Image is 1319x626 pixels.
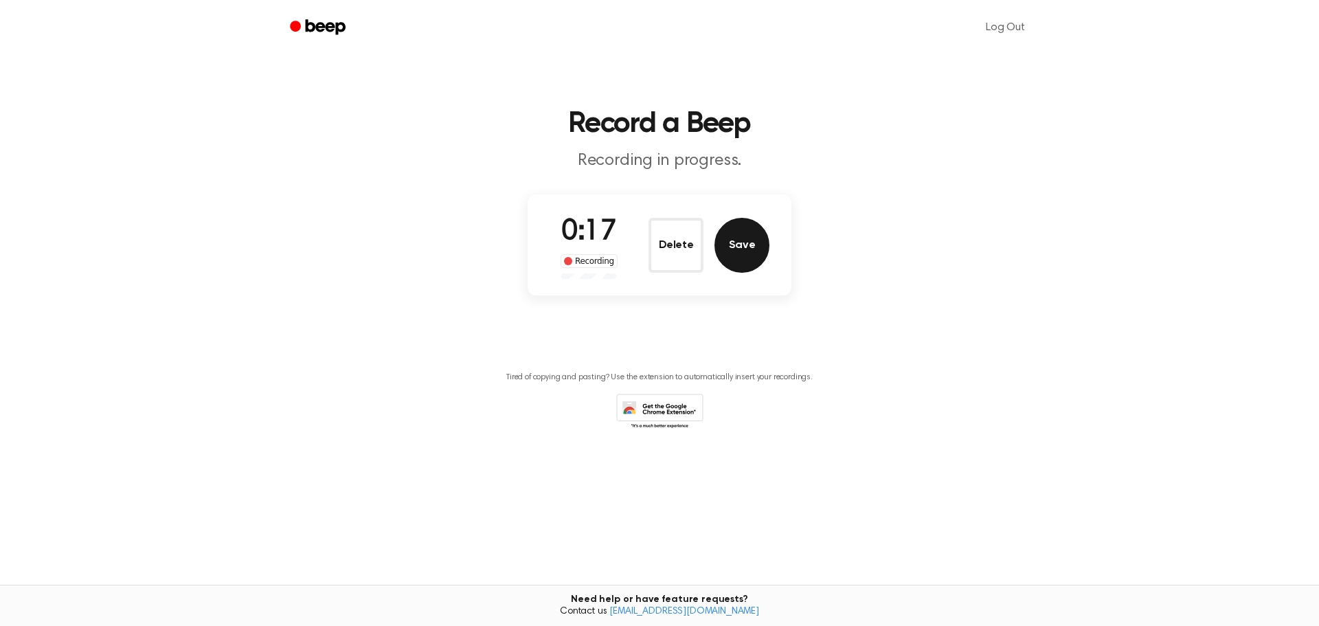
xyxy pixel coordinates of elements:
span: 0:17 [561,218,616,247]
span: Contact us [8,606,1311,618]
p: Tired of copying and pasting? Use the extension to automatically insert your recordings. [506,372,813,383]
a: [EMAIL_ADDRESS][DOMAIN_NAME] [609,607,759,616]
a: Beep [280,14,358,41]
h1: Record a Beep [308,110,1011,139]
div: Recording [561,254,618,268]
button: Save Audio Record [714,218,769,273]
a: Log Out [972,11,1039,44]
p: Recording in progress. [396,150,923,172]
button: Delete Audio Record [649,218,703,273]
